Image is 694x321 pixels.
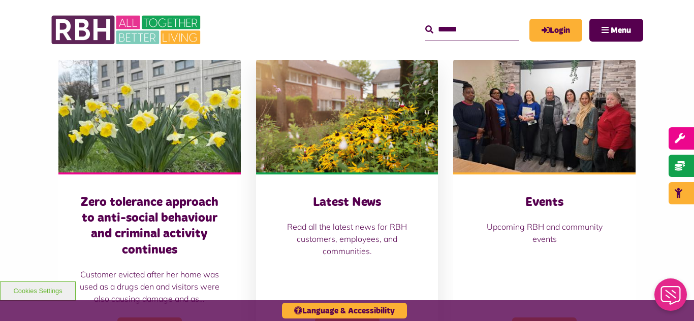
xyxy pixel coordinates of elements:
button: Language & Accessibility [282,303,407,318]
p: Upcoming RBH and community events [474,221,615,245]
img: Freehold [58,59,241,172]
img: SAZ MEDIA RBH HOUSING4 [256,59,438,172]
h3: Latest News [276,195,418,210]
button: Navigation [589,19,643,42]
p: Read all the latest news for RBH customers, employees, and communities. [276,221,418,257]
iframe: Netcall Web Assistant for live chat [648,275,694,321]
p: Customer evicted after her home was used as a drugs den and visitors were also causing damage and... [79,268,220,305]
img: Group photo of customers and colleagues at Spotland Community Centre [453,59,636,172]
input: Search [425,19,519,41]
img: RBH [51,10,203,50]
span: Menu [611,26,631,34]
a: MyRBH [529,19,582,42]
h3: Zero tolerance approach to anti-social behaviour and criminal activity continues [79,195,220,258]
h3: Events [474,195,615,210]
